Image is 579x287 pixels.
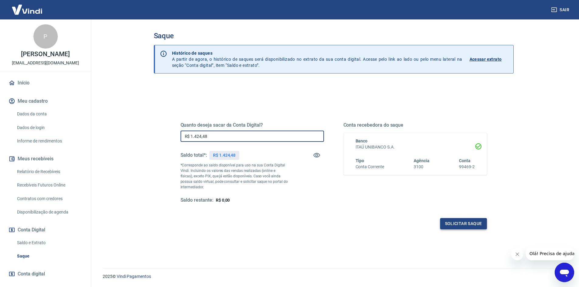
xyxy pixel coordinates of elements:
h6: 3100 [414,164,429,170]
iframe: Mensagem da empresa [526,247,574,260]
p: R$ 1.424,48 [213,152,236,159]
a: Início [7,76,84,90]
h6: 99469-2 [459,164,475,170]
a: Dados da conta [15,108,84,120]
p: *Corresponde ao saldo disponível para uso na sua Conta Digital Vindi. Incluindo os valores das ve... [181,162,288,190]
a: Relatório de Recebíveis [15,166,84,178]
button: Conta Digital [7,223,84,237]
span: R$ 0,00 [216,198,230,203]
button: Solicitar saque [440,218,487,229]
span: Conta digital [18,270,45,278]
span: Olá! Precisa de ajuda? [4,4,51,9]
iframe: Botão para abrir a janela de mensagens [555,263,574,282]
span: Banco [356,138,368,143]
h5: Conta recebedora do saque [343,122,487,128]
span: Conta [459,158,470,163]
p: Acessar extrato [470,56,502,62]
a: Saldo e Extrato [15,237,84,249]
button: Sair [550,4,572,15]
button: Meu cadastro [7,94,84,108]
p: 2025 © [103,273,564,280]
iframe: Fechar mensagem [511,248,523,260]
p: [PERSON_NAME] [21,51,70,57]
h3: Saque [154,32,514,40]
a: Vindi Pagamentos [117,274,151,279]
a: Acessar extrato [470,50,508,68]
a: Saque [15,250,84,262]
h6: Conta Corrente [356,164,384,170]
h6: ITAÚ UNIBANCO S.A. [356,144,475,150]
p: A partir de agora, o histórico de saques será disponibilizado no extrato da sua conta digital. Ac... [172,50,462,68]
button: Meus recebíveis [7,152,84,166]
h5: Saldo restante: [181,197,213,203]
span: Agência [414,158,429,163]
p: Histórico de saques [172,50,462,56]
a: Disponibilização de agenda [15,206,84,218]
p: [EMAIL_ADDRESS][DOMAIN_NAME] [12,60,79,66]
h5: Saldo total*: [181,152,207,158]
a: Conta digital [7,267,84,281]
img: Vindi [7,0,47,19]
div: P [33,24,58,49]
a: Informe de rendimentos [15,135,84,147]
a: Recebíveis Futuros Online [15,179,84,191]
a: Dados de login [15,121,84,134]
a: Contratos com credores [15,193,84,205]
h5: Quanto deseja sacar da Conta Digital? [181,122,324,128]
span: Tipo [356,158,364,163]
